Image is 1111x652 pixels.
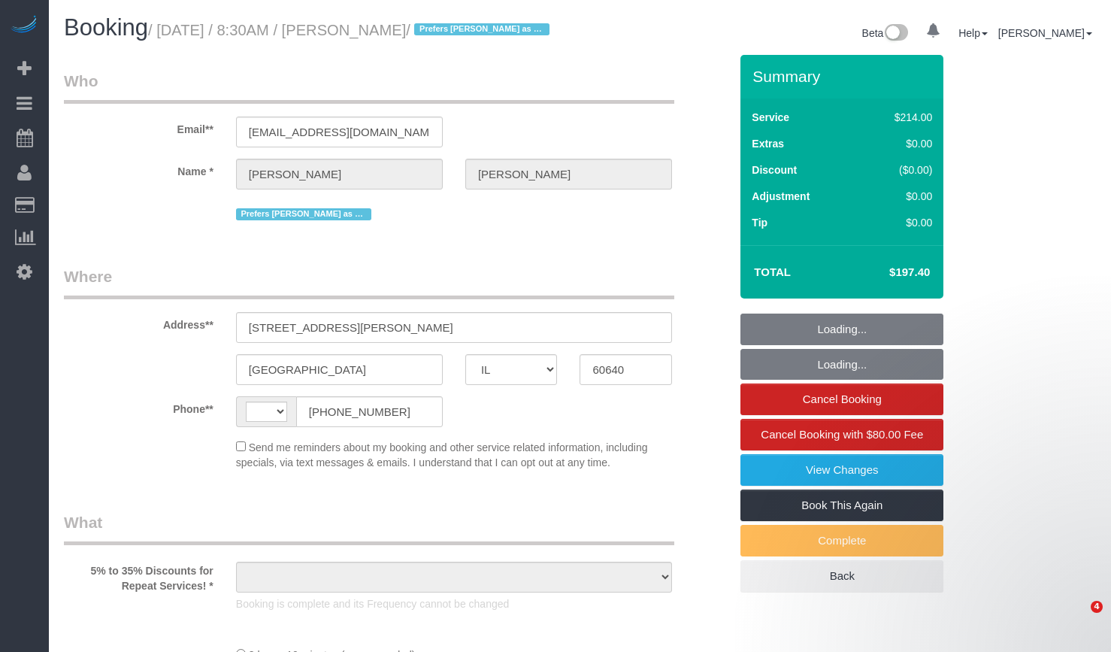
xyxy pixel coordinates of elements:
[883,24,908,44] img: New interface
[740,384,943,415] a: Cancel Booking
[148,22,554,38] small: / [DATE] / 8:30AM / [PERSON_NAME]
[740,560,943,592] a: Back
[64,14,148,41] span: Booking
[64,511,674,545] legend: What
[752,68,936,85] h3: Summary
[752,162,797,177] label: Discount
[752,189,810,204] label: Adjustment
[236,208,371,220] span: Prefers [PERSON_NAME] as Main Tech
[9,15,39,36] img: Automaid Logo
[53,558,225,593] label: 5% to 35% Discounts for Repeat Services! *
[64,70,674,104] legend: Who
[64,265,674,299] legend: Where
[844,266,930,279] h4: $197.40
[740,454,943,486] a: View Changes
[862,27,909,39] a: Beta
[761,428,923,441] span: Cancel Booking with $80.00 Fee
[863,136,933,151] div: $0.00
[752,136,784,151] label: Extras
[236,441,648,469] span: Send me reminders about my booking and other service related information, including specials, via...
[863,215,933,230] div: $0.00
[863,162,933,177] div: ($0.00)
[998,27,1092,39] a: [PERSON_NAME]
[465,159,672,190] input: Last Name*
[1091,601,1103,613] span: 4
[1060,601,1096,637] iframe: Intercom live chat
[958,27,988,39] a: Help
[236,596,672,611] p: Booking is complete and its Frequency cannot be changed
[740,419,943,450] a: Cancel Booking with $80.00 Fee
[53,159,225,179] label: Name *
[406,22,554,38] span: /
[863,110,933,125] div: $214.00
[752,215,767,230] label: Tip
[414,23,549,35] span: Prefers [PERSON_NAME] as Main Tech
[752,110,789,125] label: Service
[754,265,791,278] strong: Total
[580,354,672,385] input: Zip Code**
[863,189,933,204] div: $0.00
[236,159,443,190] input: First Name**
[740,490,943,521] a: Book This Again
